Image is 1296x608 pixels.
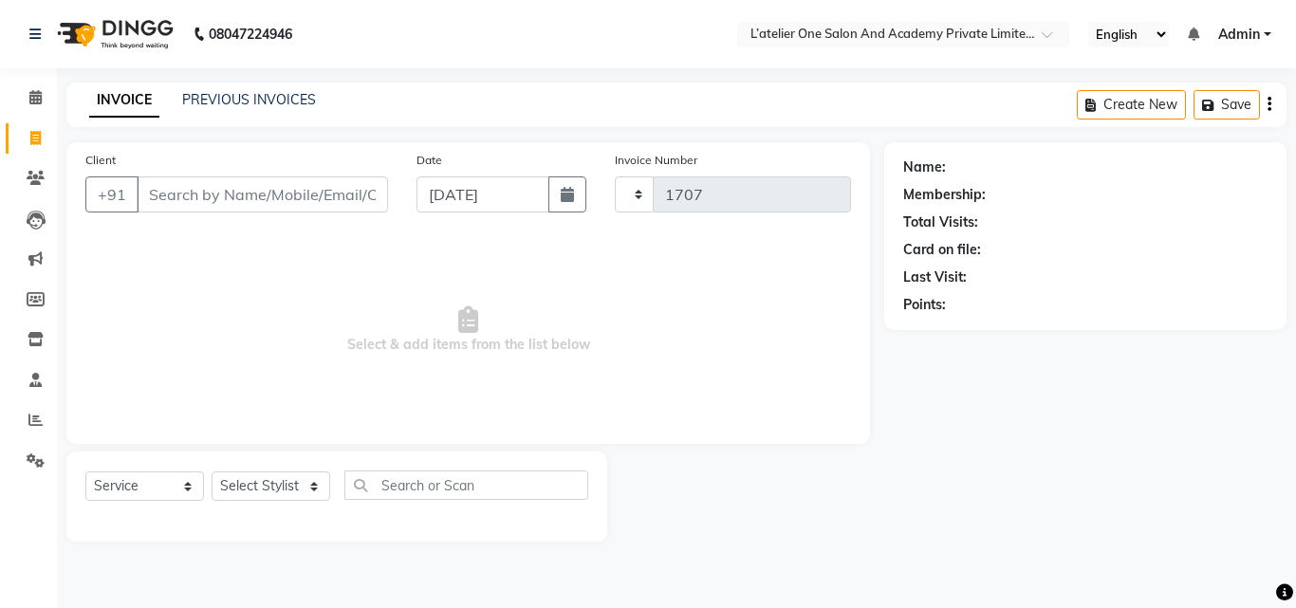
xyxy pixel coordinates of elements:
div: Total Visits: [903,212,978,232]
span: Admin [1218,25,1260,45]
label: Date [417,152,442,169]
label: Client [85,152,116,169]
a: PREVIOUS INVOICES [182,91,316,108]
b: 08047224946 [209,8,292,61]
div: Membership: [903,185,986,205]
button: Create New [1077,90,1186,120]
label: Invoice Number [615,152,697,169]
img: logo [48,8,178,61]
div: Points: [903,295,946,315]
a: INVOICE [89,83,159,118]
button: +91 [85,176,139,212]
div: Card on file: [903,240,981,260]
button: Save [1194,90,1260,120]
div: Name: [903,157,946,177]
input: Search or Scan [344,470,588,500]
span: Select & add items from the list below [85,235,851,425]
input: Search by Name/Mobile/Email/Code [137,176,388,212]
div: Last Visit: [903,267,967,287]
